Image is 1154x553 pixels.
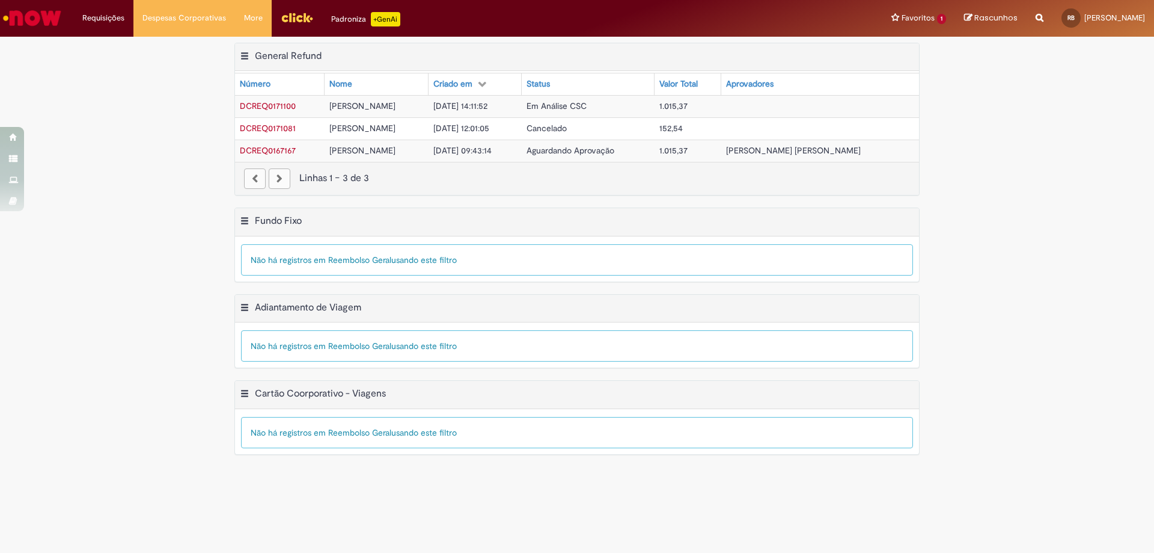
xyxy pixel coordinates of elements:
[82,12,124,24] span: Requisições
[240,145,296,156] span: DCREQ0167167
[371,12,400,26] p: +GenAi
[329,78,352,90] div: Nome
[240,145,296,156] a: Abrir Registro: DCREQ0167167
[433,100,487,111] span: [DATE] 14:11:52
[433,123,489,134] span: [DATE] 12:01:05
[281,8,313,26] img: click_logo_yellow_360x200.png
[1,6,63,30] img: ServiceNow
[244,12,263,24] span: More
[240,50,249,66] button: General Refund Menu de contexto
[329,145,395,156] span: [PERSON_NAME]
[391,255,457,265] span: usando este filtro
[433,145,492,156] span: [DATE] 09:43:14
[659,123,683,134] span: 152,54
[255,388,386,400] h2: Cartão Coorporativo - Viagens
[255,301,361,314] h2: Adiantamento de Viagem
[255,215,302,227] h2: Fundo Fixo
[1067,14,1075,22] span: RB
[726,145,861,156] span: [PERSON_NAME] [PERSON_NAME]
[1084,13,1145,23] span: [PERSON_NAME]
[240,123,296,134] a: Abrir Registro: DCREQ0171081
[329,100,395,111] span: [PERSON_NAME]
[659,100,688,111] span: 1.015,37
[331,12,400,26] div: Padroniza
[240,301,249,317] button: Adiantamento de Viagem Menu de contexto
[240,123,296,134] span: DCREQ0171081
[964,13,1018,24] a: Rascunhos
[391,341,457,351] span: usando este filtro
[391,427,457,438] span: usando este filtro
[726,78,774,90] div: Aprovadores
[235,162,919,195] nav: paginação
[244,171,910,185] div: Linhas 1 − 3 de 3
[142,12,226,24] span: Despesas Corporativas
[527,78,550,90] div: Status
[527,100,587,111] span: Em Análise CSC
[241,417,913,448] div: Não há registros em Reembolso Geral
[240,215,249,230] button: Fundo Fixo Menu de contexto
[433,78,472,90] div: Criado em
[902,12,935,24] span: Favoritos
[329,123,395,134] span: [PERSON_NAME]
[659,78,698,90] div: Valor Total
[240,78,270,90] div: Número
[974,12,1018,23] span: Rascunhos
[527,145,614,156] span: Aguardando Aprovação
[937,14,946,24] span: 1
[659,145,688,156] span: 1.015,37
[241,330,913,362] div: Não há registros em Reembolso Geral
[240,388,249,403] button: Cartão Coorporativo - Viagens Menu de contexto
[241,244,913,276] div: Não há registros em Reembolso Geral
[527,123,567,134] span: Cancelado
[255,50,322,62] h2: General Refund
[240,100,296,111] span: DCREQ0171100
[240,100,296,111] a: Abrir Registro: DCREQ0171100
